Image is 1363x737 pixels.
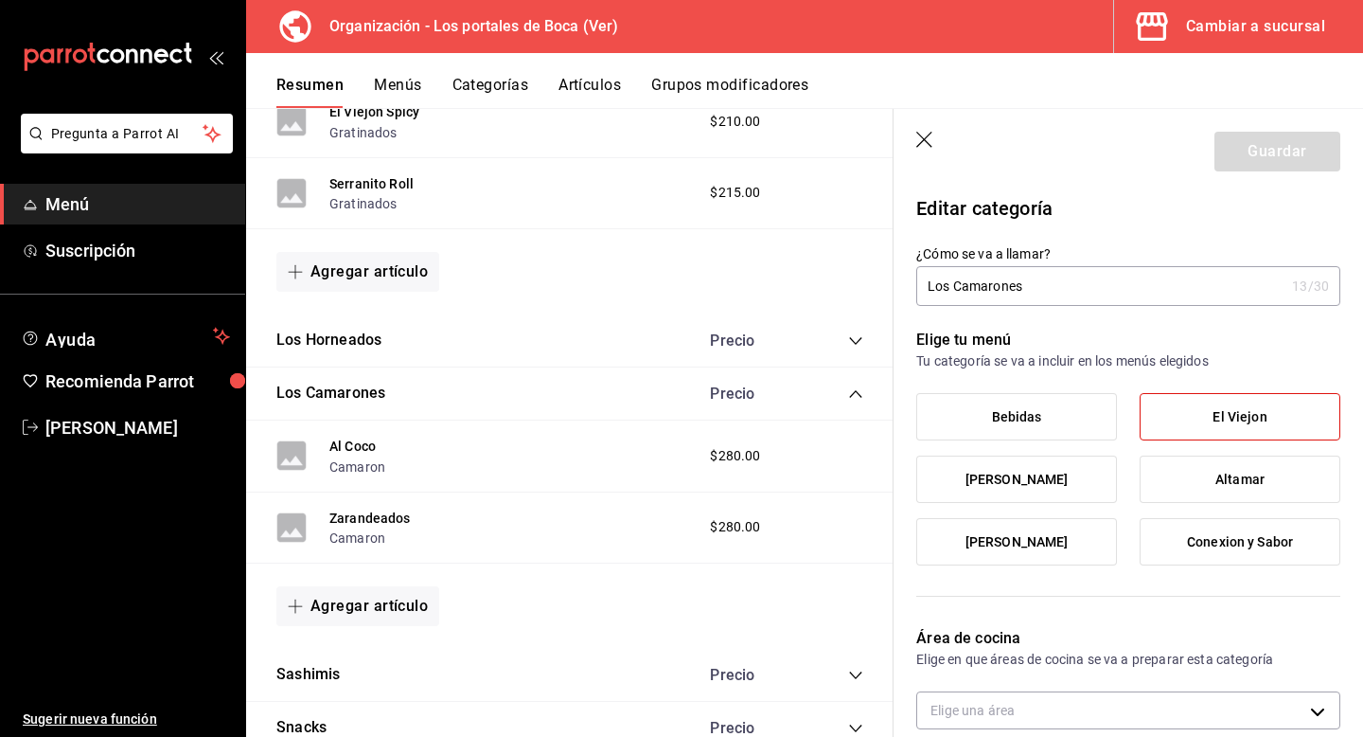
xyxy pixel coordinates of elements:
span: Recomienda Parrot [45,368,230,394]
span: Elige una área [930,703,1015,718]
span: [PERSON_NAME] [965,534,1069,550]
p: Editar categoría [916,194,1340,223]
div: Precio [691,666,812,684]
div: Precio [691,385,812,403]
div: Precio [691,719,812,737]
div: 13 /30 [1292,277,1329,296]
button: Los Horneados [276,330,381,351]
span: Pregunta a Parrot AI [51,124,204,144]
button: collapse-category-row [848,668,863,683]
button: collapse-category-row [848,721,863,736]
button: Camaron [329,458,385,476]
button: collapse-category-row [848,386,863,402]
button: Resumen [276,76,344,108]
span: Suscripción [45,238,230,263]
a: Pregunta a Parrot AI [13,137,233,157]
div: Cambiar a sucursal [1186,13,1325,40]
button: Los Camarones [276,383,385,404]
button: Serranito Roll [329,174,414,193]
button: Agregar artículo [276,586,439,626]
button: Al Coco [329,437,376,456]
span: [PERSON_NAME] [965,472,1069,488]
div: Precio [691,332,812,350]
button: Gratinados [329,123,398,142]
p: Área de cocina [916,627,1340,650]
button: Zarandeados [329,509,411,528]
span: Bebidas [992,409,1042,425]
button: Artículos [558,76,621,108]
span: Menú [45,191,230,217]
span: $210.00 [710,112,760,132]
span: Altamar [1215,472,1265,488]
span: $280.00 [710,446,760,466]
label: ¿Cómo se va a llamar? [916,247,1340,261]
button: collapse-category-row [848,333,863,349]
button: open_drawer_menu [208,49,223,64]
button: Gratinados [329,194,398,213]
h3: Organización - Los portales de Boca (Ver) [314,15,618,38]
span: [PERSON_NAME] [45,415,230,440]
button: Menús [374,76,421,108]
button: El Viejon Spicy [329,102,419,121]
button: Categorías [452,76,529,108]
button: Agregar artículo [276,252,439,292]
button: Grupos modificadores [651,76,808,108]
span: Conexion y Sabor [1187,534,1293,550]
span: $280.00 [710,517,760,537]
p: Elige en que áreas de cocina se va a preparar esta categoría [916,650,1340,669]
button: Pregunta a Parrot AI [21,114,233,153]
span: $215.00 [710,183,760,203]
span: El Viejon [1213,409,1266,425]
button: Camaron [329,529,385,548]
button: Sashimis [276,664,340,686]
span: Sugerir nueva función [23,710,230,729]
span: Ayuda [45,325,205,348]
div: navigation tabs [276,76,1363,108]
p: Tu categoría se va a incluir en los menús elegidos [916,351,1340,370]
p: Elige tu menú [916,329,1340,351]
